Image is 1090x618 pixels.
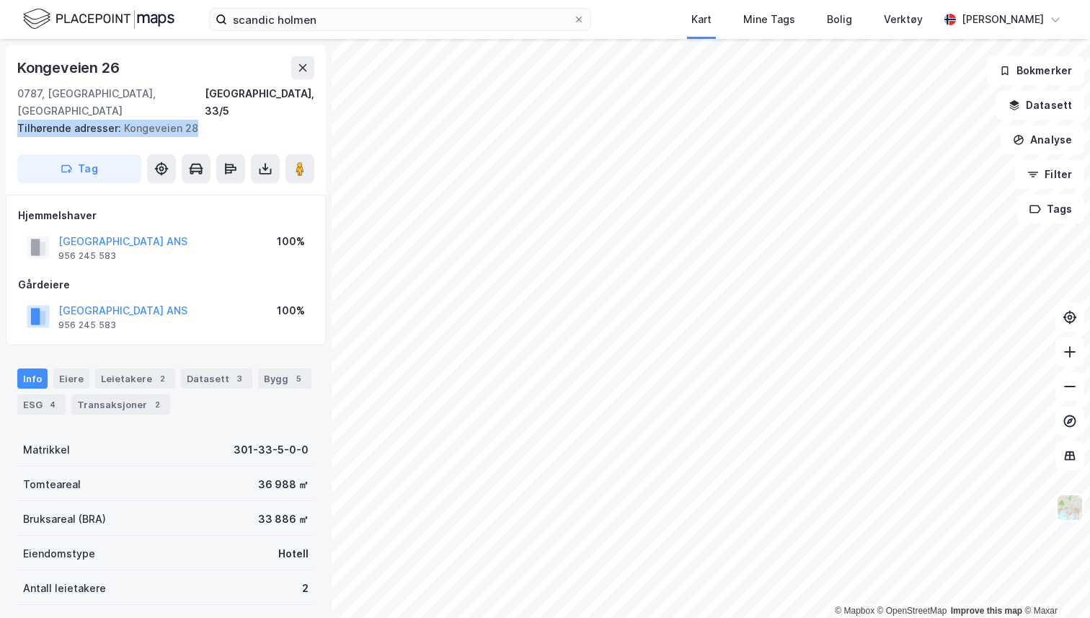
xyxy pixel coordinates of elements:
[23,476,81,493] div: Tomteareal
[53,368,89,389] div: Eiere
[1001,125,1084,154] button: Analyse
[951,606,1022,616] a: Improve this map
[962,11,1044,28] div: [PERSON_NAME]
[227,9,573,30] input: Søk på adresse, matrikkel, gårdeiere, leietakere eller personer
[827,11,852,28] div: Bolig
[71,394,170,415] div: Transaksjoner
[277,233,305,250] div: 100%
[234,441,309,459] div: 301-33-5-0-0
[835,606,874,616] a: Mapbox
[1018,549,1090,618] iframe: Chat Widget
[258,476,309,493] div: 36 988 ㎡
[232,371,247,386] div: 3
[884,11,923,28] div: Verktøy
[877,606,947,616] a: OpenStreetMap
[743,11,795,28] div: Mine Tags
[996,91,1084,120] button: Datasett
[45,397,60,412] div: 4
[23,441,70,459] div: Matrikkel
[291,371,306,386] div: 5
[23,6,174,32] img: logo.f888ab2527a4732fd821a326f86c7f29.svg
[691,11,712,28] div: Kart
[23,545,95,562] div: Eiendomstype
[95,368,175,389] div: Leietakere
[1018,549,1090,618] div: Kontrollprogram for chat
[258,511,309,528] div: 33 886 ㎡
[1017,195,1084,224] button: Tags
[18,207,314,224] div: Hjemmelshaver
[18,276,314,293] div: Gårdeiere
[17,85,205,120] div: 0787, [GEOGRAPHIC_DATA], [GEOGRAPHIC_DATA]
[23,580,106,597] div: Antall leietakere
[258,368,311,389] div: Bygg
[302,580,309,597] div: 2
[205,85,314,120] div: [GEOGRAPHIC_DATA], 33/5
[58,319,116,331] div: 956 245 583
[17,368,48,389] div: Info
[17,120,303,137] div: Kongeveien 28
[17,122,124,134] span: Tilhørende adresser:
[987,56,1084,85] button: Bokmerker
[1056,494,1084,521] img: Z
[17,56,122,79] div: Kongeveien 26
[277,302,305,319] div: 100%
[278,545,309,562] div: Hotell
[155,371,169,386] div: 2
[17,154,141,183] button: Tag
[150,397,164,412] div: 2
[1015,160,1084,189] button: Filter
[17,394,66,415] div: ESG
[181,368,252,389] div: Datasett
[23,511,106,528] div: Bruksareal (BRA)
[58,250,116,262] div: 956 245 583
